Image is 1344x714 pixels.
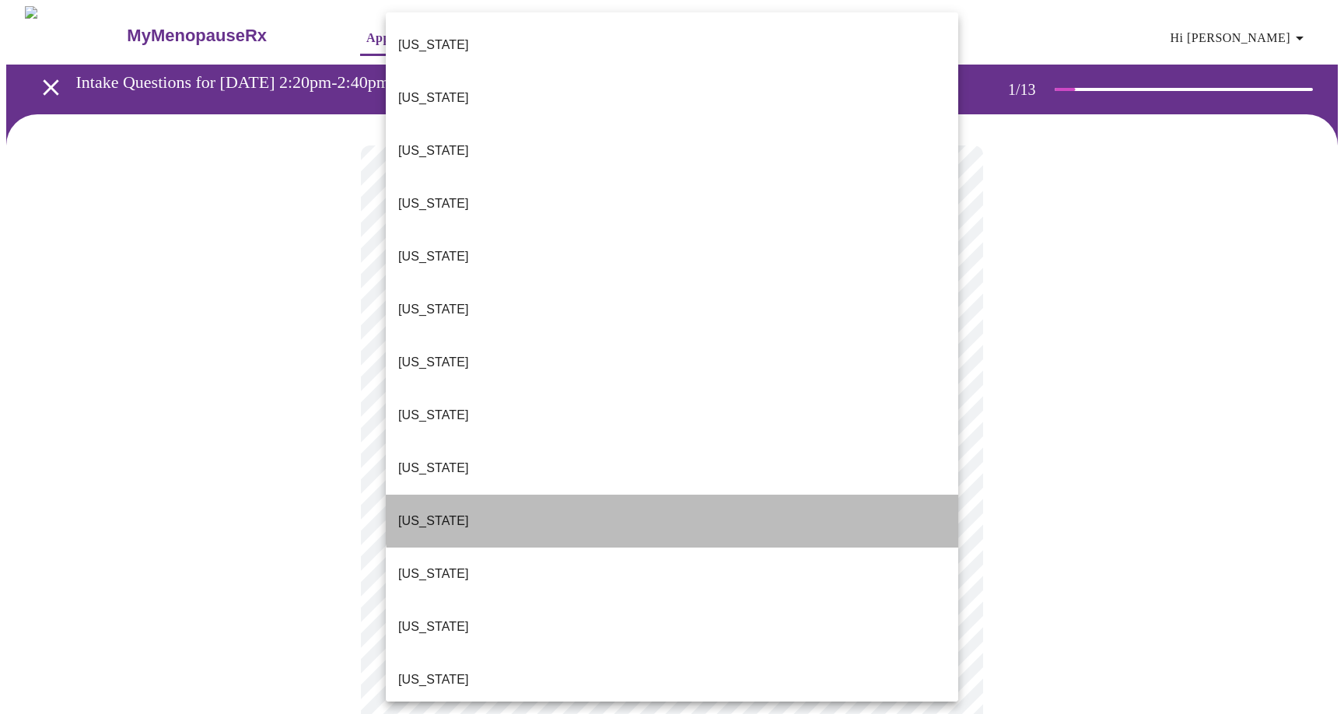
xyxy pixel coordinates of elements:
[398,406,469,425] p: [US_STATE]
[398,194,469,213] p: [US_STATE]
[398,300,469,319] p: [US_STATE]
[398,353,469,372] p: [US_STATE]
[398,618,469,636] p: [US_STATE]
[398,565,469,583] p: [US_STATE]
[398,142,469,160] p: [US_STATE]
[398,89,469,107] p: [US_STATE]
[398,512,469,530] p: [US_STATE]
[398,36,469,54] p: [US_STATE]
[398,670,469,689] p: [US_STATE]
[398,459,469,478] p: [US_STATE]
[398,247,469,266] p: [US_STATE]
